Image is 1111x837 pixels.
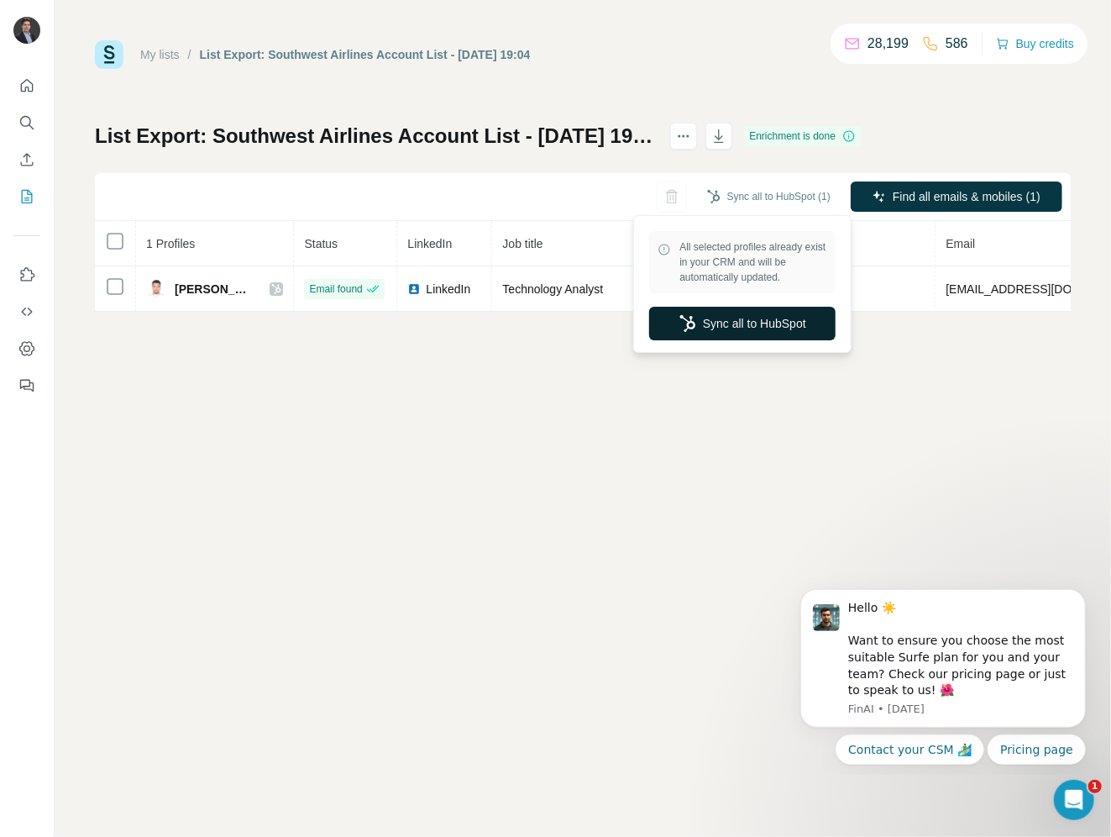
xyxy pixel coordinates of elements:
[502,282,603,296] span: Technology Analyst
[670,123,697,150] button: actions
[407,282,421,296] img: LinkedIn logo
[304,237,338,250] span: Status
[1054,780,1094,820] iframe: Intercom live chat
[13,260,40,290] button: Use Surfe on LinkedIn
[744,126,861,146] div: Enrichment is done
[407,237,452,250] span: LinkedIn
[13,108,40,138] button: Search
[13,334,40,364] button: Dashboard
[502,237,542,250] span: Job title
[309,282,362,297] span: Email found
[851,182,1062,212] button: Find all emails & mobiles (1)
[679,240,827,285] span: All selected profiles already exist in your CRM and will be automatically updated.
[95,40,123,69] img: Surfe Logo
[175,281,253,297] span: [PERSON_NAME]
[13,145,40,175] button: Enrich CSV
[13,371,40,401] button: Feedback
[95,123,655,150] h1: List Export: Southwest Airlines Account List - [DATE] 19:04
[13,17,40,44] img: Avatar
[1088,780,1102,793] span: 1
[867,34,909,54] p: 28,199
[649,307,836,340] button: Sync all to HubSpot
[13,71,40,101] button: Quick start
[188,46,191,63] li: /
[893,188,1040,205] span: Find all emails & mobiles (1)
[140,48,180,61] a: My lists
[996,32,1074,55] button: Buy credits
[946,34,968,54] p: 586
[200,46,531,63] div: List Export: Southwest Airlines Account List - [DATE] 19:04
[775,574,1111,775] iframe: Intercom notifications message
[695,184,842,209] button: Sync all to HubSpot (1)
[146,237,195,250] span: 1 Profiles
[426,281,470,297] span: LinkedIn
[13,182,40,212] button: My lists
[146,279,166,299] img: Avatar
[946,237,975,250] span: Email
[13,297,40,327] button: Use Surfe API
